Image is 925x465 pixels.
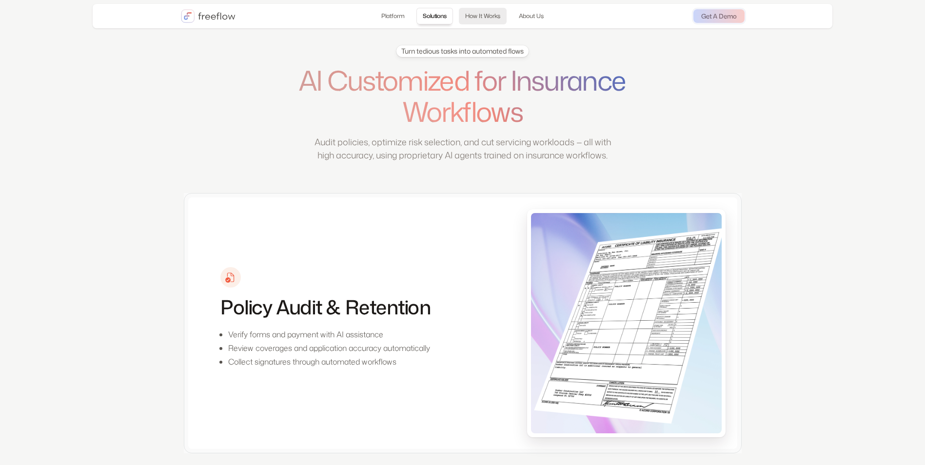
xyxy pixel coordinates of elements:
[512,8,550,24] a: About Us
[309,136,616,162] p: Audit policies, optimize risk selection, and cut servicing workloads — all with high accuracy, us...
[220,295,430,319] h3: Policy Audit & Retention
[693,9,745,23] a: Get A Demo
[228,356,430,368] p: Collect signatures through automated workflows
[416,8,453,24] a: Solutions
[181,9,236,23] a: home
[276,65,649,128] h1: AI Customized for Insurance Workflows
[401,46,524,56] div: Turn tedious tasks into automated flows
[459,8,507,24] a: How It Works
[228,342,430,354] p: Review coverages and application accuracy automatically
[228,329,430,340] p: Verify forms and payment with AI assistance
[375,8,411,24] a: Platform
